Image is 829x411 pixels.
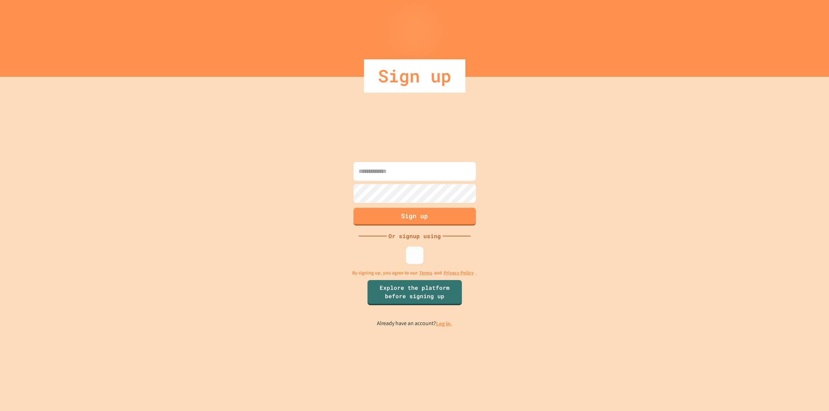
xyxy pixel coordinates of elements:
[401,10,429,46] img: Logo.svg
[352,269,477,277] p: By signing up, you agree to our and .
[377,319,452,328] p: Already have an account?
[444,269,474,277] a: Privacy Policy
[419,269,432,277] a: Terms
[353,208,476,226] button: Sign up
[364,59,465,93] div: Sign up
[409,250,420,260] img: google-icon.svg
[436,320,452,327] a: Log in.
[387,232,443,240] div: Or signup using
[367,280,462,305] a: Explore the platform before signing up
